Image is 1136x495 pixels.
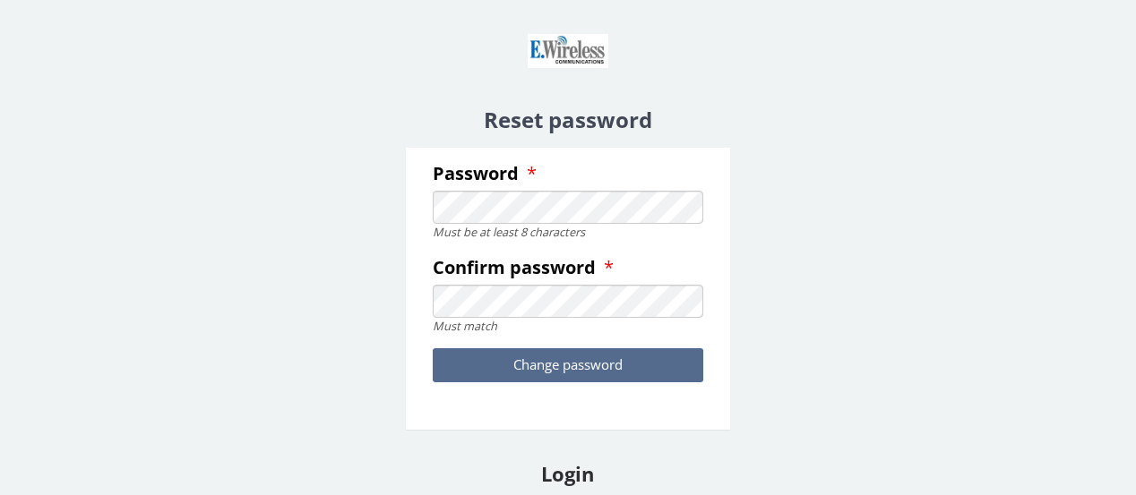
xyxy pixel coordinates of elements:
strong: Reset password [484,105,652,134]
span: Password [433,161,519,185]
div: Must be at least 8 characters [433,224,704,240]
div: Must match [433,318,704,334]
span: Confirm password [433,255,596,279]
a: Login [541,460,594,487]
button: Change password [433,348,704,381]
